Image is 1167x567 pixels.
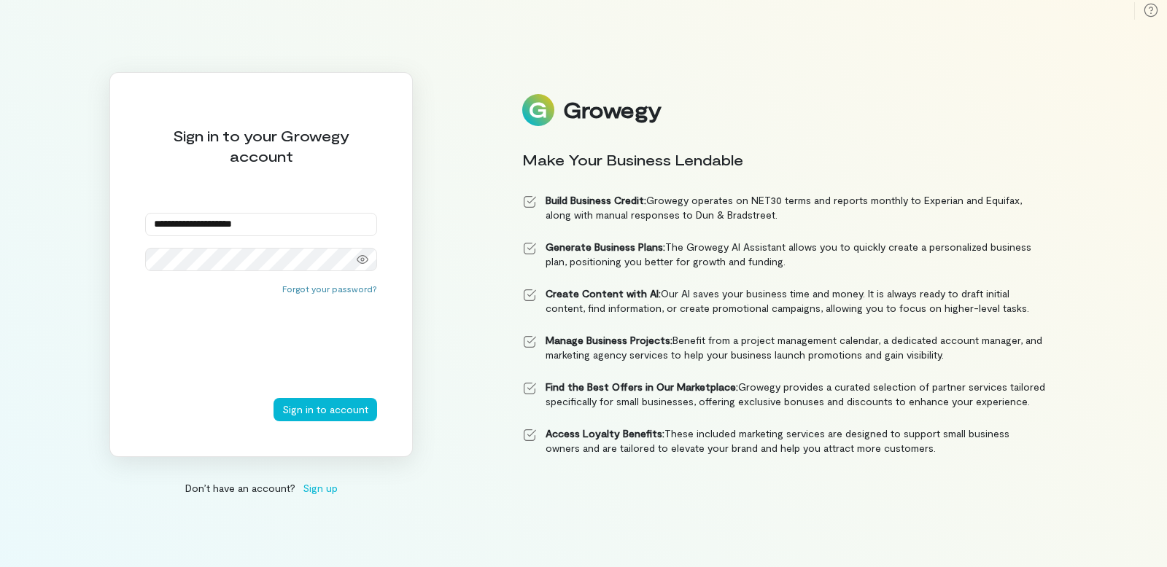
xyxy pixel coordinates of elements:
button: Sign in to account [274,398,377,421]
div: Growegy [563,98,661,122]
strong: Manage Business Projects: [546,334,672,346]
div: Don’t have an account? [109,480,413,496]
img: Logo [522,94,554,126]
strong: Generate Business Plans: [546,241,665,253]
button: Forgot your password? [282,283,377,294]
strong: Create Content with AI: [546,287,661,300]
div: Sign in to your Growegy account [145,125,377,166]
li: Growegy provides a curated selection of partner services tailored specifically for small business... [522,380,1046,409]
strong: Access Loyalty Benefits: [546,427,664,439]
li: The Growegy AI Assistant allows you to quickly create a personalized business plan, positioning y... [522,240,1046,269]
div: Make Your Business Lendable [522,149,1046,170]
li: These included marketing services are designed to support small business owners and are tailored ... [522,426,1046,455]
strong: Find the Best Offers in Our Marketplace: [546,380,738,393]
li: Our AI saves your business time and money. It is always ready to draft initial content, find info... [522,286,1046,316]
li: Growegy operates on NET30 terms and reports monthly to Experian and Equifax, along with manual re... [522,193,1046,222]
span: Sign up [303,480,338,496]
strong: Build Business Credit: [546,194,646,206]
li: Benefit from a project management calendar, a dedicated account manager, and marketing agency ser... [522,333,1046,362]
